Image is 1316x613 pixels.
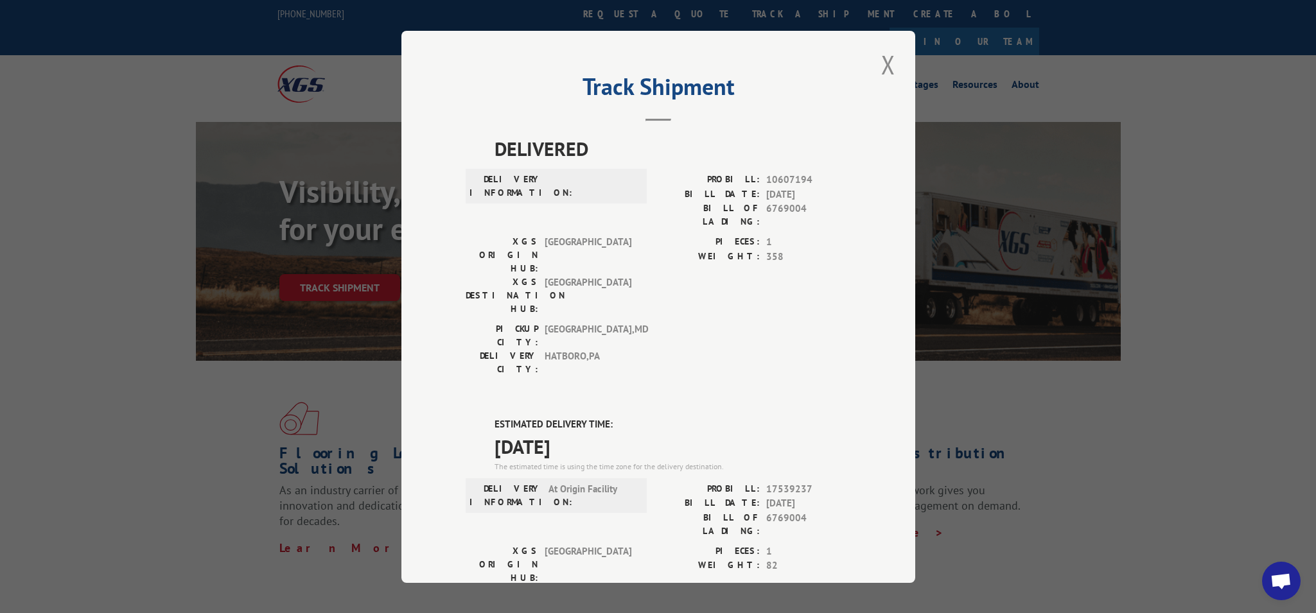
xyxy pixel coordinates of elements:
[466,322,538,349] label: PICKUP CITY:
[658,510,760,537] label: BILL OF LADING:
[545,544,631,584] span: [GEOGRAPHIC_DATA]
[469,481,542,508] label: DELIVERY INFORMATION:
[469,173,542,200] label: DELIVERY INFORMATION:
[466,275,538,316] label: XGS DESTINATION HUB:
[766,558,851,573] span: 82
[466,544,538,584] label: XGS ORIGIN HUB:
[766,544,851,558] span: 1
[545,235,631,275] span: [GEOGRAPHIC_DATA]
[545,275,631,316] span: [GEOGRAPHIC_DATA]
[766,481,851,496] span: 17539237
[766,173,851,187] span: 10607194
[466,235,538,275] label: XGS ORIGIN HUB:
[766,249,851,264] span: 358
[877,47,899,82] button: Close modal
[766,187,851,202] span: [DATE]
[658,481,760,496] label: PROBILL:
[766,496,851,511] span: [DATE]
[766,510,851,537] span: 6769004
[766,235,851,250] span: 1
[1262,562,1301,600] a: Open chat
[548,481,635,508] span: At Origin Facility
[658,558,760,573] label: WEIGHT:
[658,544,760,558] label: PIECES:
[545,349,631,376] span: HATBORO , PA
[466,349,538,376] label: DELIVERY CITY:
[545,322,631,349] span: [GEOGRAPHIC_DATA] , MD
[466,78,851,102] h2: Track Shipment
[495,431,851,460] span: [DATE]
[495,134,851,163] span: DELIVERED
[658,235,760,250] label: PIECES:
[658,173,760,187] label: PROBILL:
[766,202,851,229] span: 6769004
[495,460,851,472] div: The estimated time is using the time zone for the delivery destination.
[658,496,760,511] label: BILL DATE:
[658,187,760,202] label: BILL DATE:
[658,202,760,229] label: BILL OF LADING:
[658,249,760,264] label: WEIGHT:
[495,417,851,432] label: ESTIMATED DELIVERY TIME:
